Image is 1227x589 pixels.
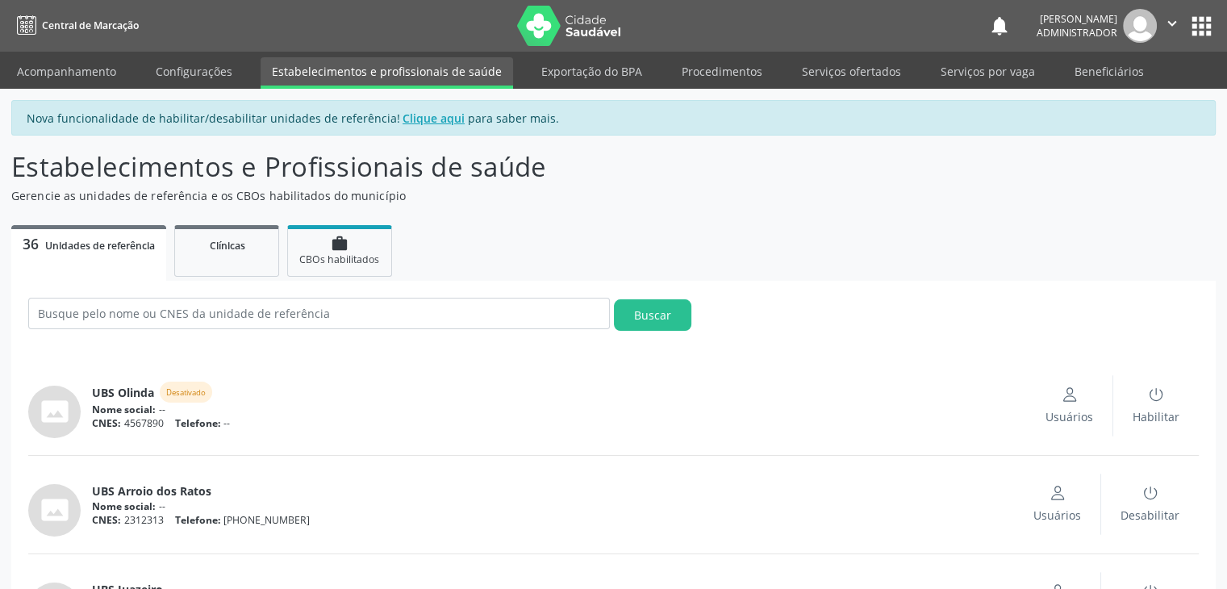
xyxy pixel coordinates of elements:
span: Usuários [1033,507,1081,524]
small: Desativado [166,387,206,398]
a: Configurações [144,57,244,86]
div: Nova funcionalidade de habilitar/desabilitar unidades de referência! para saber mais. [11,100,1216,136]
a: Serviços por vaga [929,57,1046,86]
button:  [1157,9,1187,43]
span: Telefone: [175,513,221,527]
i: photo_size_select_actual [40,397,69,426]
div: [PERSON_NAME] [1037,12,1117,26]
a: Clique aqui [400,110,468,127]
a: Procedimentos [670,57,774,86]
span: UBS Arroio dos Ratos [92,482,211,499]
u: Clique aqui [403,111,465,126]
ion-icon: power outline [1148,386,1164,403]
img: img [1123,9,1157,43]
div: 4567890 -- [92,416,1026,430]
i: photo_size_select_actual [40,495,69,524]
button: Buscar [614,299,691,331]
span: Nome social: [92,403,156,416]
a: Acompanhamento [6,57,127,86]
button: apps [1187,12,1216,40]
div: -- [92,499,1014,513]
span: Clínicas [210,239,245,253]
p: Estabelecimentos e Profissionais de saúde [11,147,854,187]
span: Administrador [1037,26,1117,40]
span: CBOs habilitados [299,253,379,266]
button: notifications [988,15,1011,37]
span: CNES: [92,513,121,527]
span: Desabilitar [1121,507,1179,524]
a: Central de Marcação [11,12,139,39]
span: Nome social: [92,499,156,513]
span: Central de Marcação [42,19,139,32]
ion-icon: person outline [1050,485,1066,501]
span: Habilitar [1133,408,1179,425]
span: Unidades de referência [45,239,155,253]
ion-icon: person outline [1062,386,1078,403]
i: work [331,235,348,253]
span: 36 [23,234,39,253]
div: -- [92,403,1026,416]
a: Estabelecimentos e profissionais de saúde [261,57,513,89]
div: 2312313 [PHONE_NUMBER] [92,513,1014,527]
input: Busque pelo nome ou CNES da unidade de referência [28,298,610,329]
a: Exportação do BPA [530,57,653,86]
a: Beneficiários [1063,57,1155,86]
a: Serviços ofertados [791,57,912,86]
span: Telefone: [175,416,221,430]
p: Gerencie as unidades de referência e os CBOs habilitados do município [11,187,854,204]
i:  [1163,15,1181,32]
span: Usuários [1045,408,1093,425]
span: UBS Olinda [92,384,154,401]
ion-icon: power outline [1142,485,1158,501]
span: CNES: [92,416,121,430]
